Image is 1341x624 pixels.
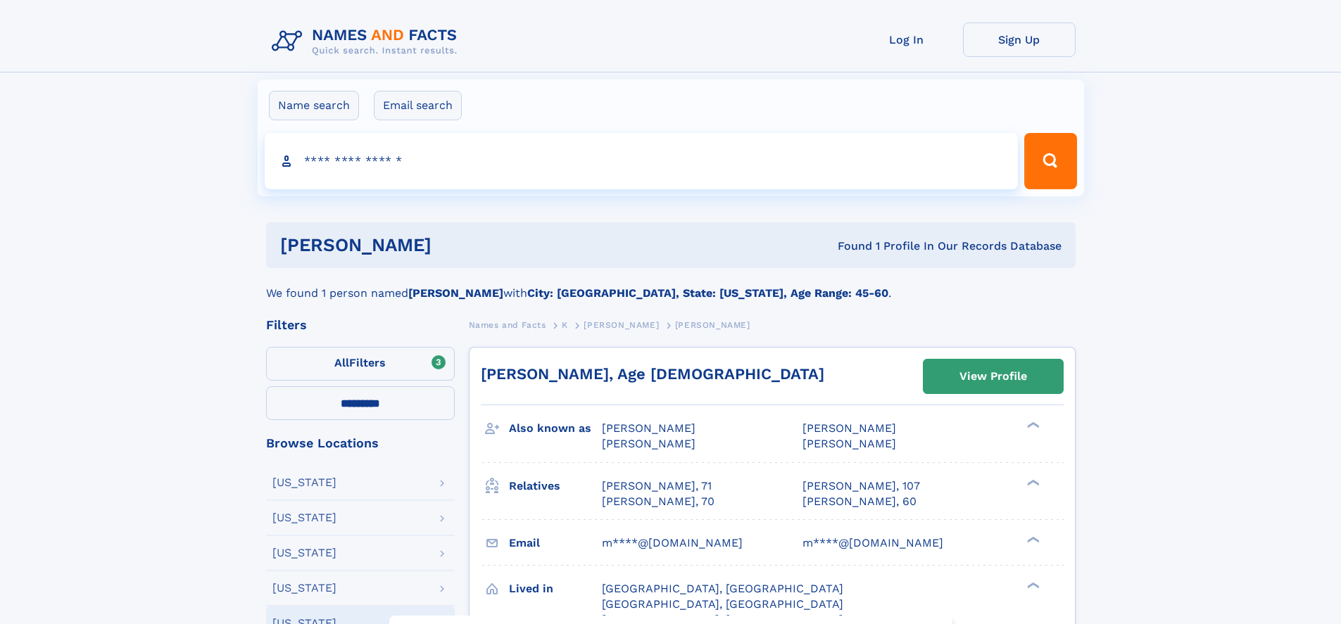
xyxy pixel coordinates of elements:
[481,365,824,383] a: [PERSON_NAME], Age [DEMOGRAPHIC_DATA]
[602,478,712,494] a: [PERSON_NAME], 71
[602,597,843,611] span: [GEOGRAPHIC_DATA], [GEOGRAPHIC_DATA]
[584,316,659,333] a: [PERSON_NAME]
[408,286,503,300] b: [PERSON_NAME]
[634,238,1062,254] div: Found 1 Profile In Our Records Database
[850,23,963,57] a: Log In
[562,320,568,330] span: K
[266,23,469,61] img: Logo Names and Facts
[959,360,1027,393] div: View Profile
[802,437,896,450] span: [PERSON_NAME]
[1024,421,1040,430] div: ❯
[602,582,843,595] span: [GEOGRAPHIC_DATA], [GEOGRAPHIC_DATA]
[266,268,1076,302] div: We found 1 person named with .
[266,347,455,381] label: Filters
[1024,133,1076,189] button: Search Button
[469,316,546,333] a: Names and Facts
[272,547,336,559] div: [US_STATE]
[509,416,602,440] h3: Also known as
[602,421,695,435] span: [PERSON_NAME]
[602,437,695,450] span: [PERSON_NAME]
[562,316,568,333] a: K
[334,356,349,369] span: All
[1024,478,1040,487] div: ❯
[272,582,336,594] div: [US_STATE]
[280,236,635,254] h1: [PERSON_NAME]
[802,494,917,509] a: [PERSON_NAME], 60
[509,577,602,601] h3: Lived in
[272,512,336,523] div: [US_STATE]
[924,359,1063,393] a: View Profile
[602,494,714,509] a: [PERSON_NAME], 70
[675,320,750,330] span: [PERSON_NAME]
[374,91,462,120] label: Email search
[265,133,1019,189] input: search input
[802,421,896,435] span: [PERSON_NAME]
[1024,535,1040,544] div: ❯
[266,437,455,450] div: Browse Locations
[584,320,659,330] span: [PERSON_NAME]
[272,477,336,488] div: [US_STATE]
[1024,580,1040,590] div: ❯
[269,91,359,120] label: Name search
[266,319,455,331] div: Filters
[963,23,1076,57] a: Sign Up
[509,474,602,498] h3: Relatives
[527,286,888,300] b: City: [GEOGRAPHIC_DATA], State: [US_STATE], Age Range: 45-60
[509,531,602,555] h3: Email
[802,478,920,494] a: [PERSON_NAME], 107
